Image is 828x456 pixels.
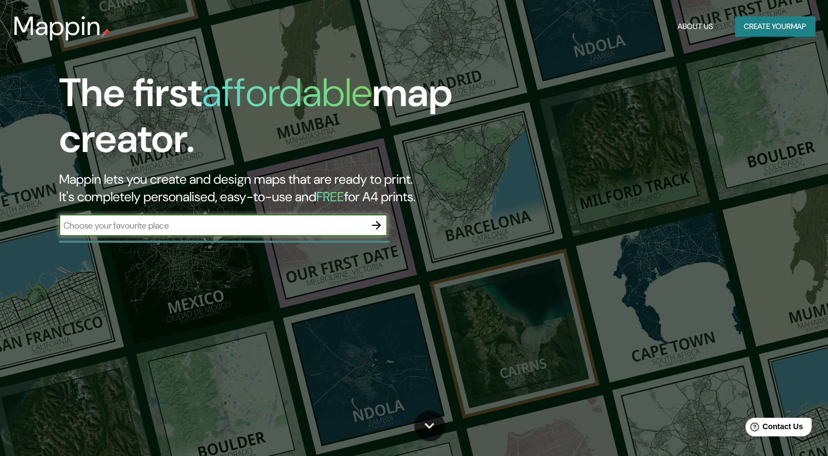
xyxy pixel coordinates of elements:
h3: Mappin [13,11,101,42]
input: Choose your favourite place [59,219,366,232]
h1: affordable [202,67,372,118]
h5: FREE [316,188,344,205]
iframe: Help widget launcher [731,413,816,444]
img: mappin-pin [101,28,110,37]
button: Create yourmap [735,16,815,37]
h1: The first map creator. [59,70,473,171]
button: About Us [673,16,717,37]
h2: Mappin lets you create and design maps that are ready to print. It's completely personalised, eas... [59,171,473,206]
